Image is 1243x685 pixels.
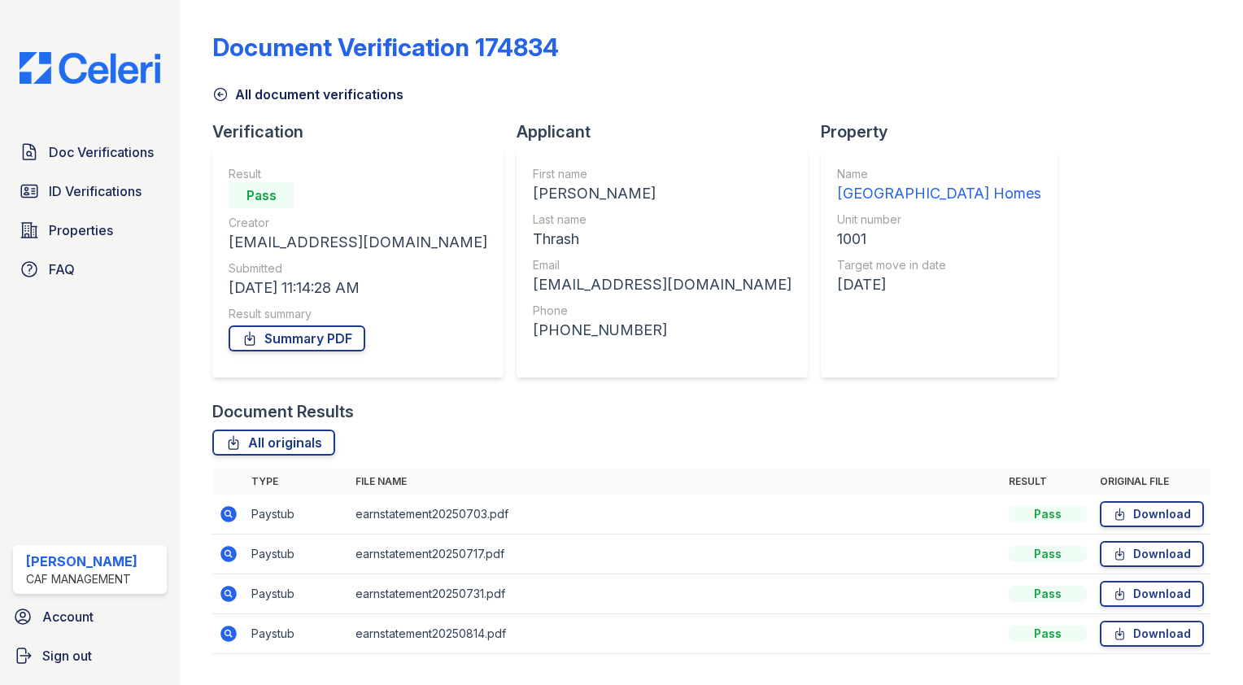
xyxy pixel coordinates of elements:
div: Document Results [212,400,354,423]
div: Document Verification 174834 [212,33,559,62]
div: Target move in date [837,257,1041,273]
div: Unit number [837,212,1041,228]
span: FAQ [49,260,75,279]
div: [DATE] [837,273,1041,296]
div: Submitted [229,260,487,277]
div: Pass [1009,626,1087,642]
div: Pass [1009,506,1087,522]
div: 1001 [837,228,1041,251]
a: Sign out [7,639,173,672]
td: Paystub [245,534,349,574]
a: Name [GEOGRAPHIC_DATA] Homes [837,166,1041,205]
a: Doc Verifications [13,136,167,168]
th: Result [1002,469,1093,495]
div: [EMAIL_ADDRESS][DOMAIN_NAME] [533,273,792,296]
a: Download [1100,541,1204,567]
div: Pass [1009,546,1087,562]
div: Property [821,120,1071,143]
span: Sign out [42,646,92,665]
div: First name [533,166,792,182]
div: Email [533,257,792,273]
div: [PERSON_NAME] [26,552,137,571]
div: Applicant [517,120,821,143]
td: earnstatement20250731.pdf [349,574,1002,614]
a: Download [1100,581,1204,607]
span: ID Verifications [49,181,142,201]
div: [GEOGRAPHIC_DATA] Homes [837,182,1041,205]
div: [PERSON_NAME] [533,182,792,205]
span: Doc Verifications [49,142,154,162]
div: Name [837,166,1041,182]
td: earnstatement20250717.pdf [349,534,1002,574]
a: Summary PDF [229,325,365,351]
td: Paystub [245,614,349,654]
div: Pass [1009,586,1087,602]
div: [EMAIL_ADDRESS][DOMAIN_NAME] [229,231,487,254]
a: All document verifications [212,85,403,104]
div: Last name [533,212,792,228]
img: CE_Logo_Blue-a8612792a0a2168367f1c8372b55b34899dd931a85d93a1a3d3e32e68fde9ad4.png [7,52,173,84]
a: Download [1100,621,1204,647]
a: All originals [212,430,335,456]
th: Type [245,469,349,495]
div: [DATE] 11:14:28 AM [229,277,487,299]
div: Result [229,166,487,182]
td: earnstatement20250814.pdf [349,614,1002,654]
div: Result summary [229,306,487,322]
div: Creator [229,215,487,231]
td: earnstatement20250703.pdf [349,495,1002,534]
a: Properties [13,214,167,247]
td: Paystub [245,495,349,534]
a: Download [1100,501,1204,527]
span: Account [42,607,94,626]
span: Properties [49,220,113,240]
div: Pass [229,182,294,208]
div: CAF Management [26,571,137,587]
div: [PHONE_NUMBER] [533,319,792,342]
td: Paystub [245,574,349,614]
th: File name [349,469,1002,495]
div: Verification [212,120,517,143]
a: ID Verifications [13,175,167,207]
div: Thrash [533,228,792,251]
a: Account [7,600,173,633]
div: Phone [533,303,792,319]
th: Original file [1093,469,1210,495]
a: FAQ [13,253,167,286]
